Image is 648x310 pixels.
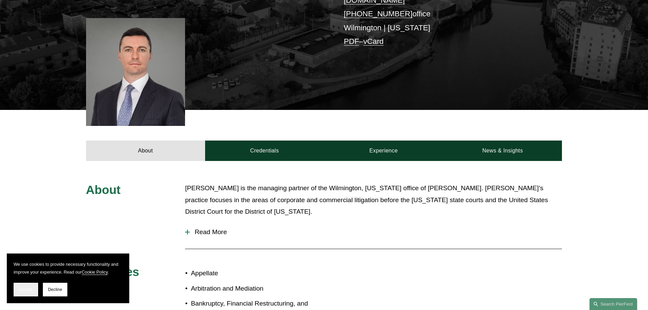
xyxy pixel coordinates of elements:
[86,141,205,161] a: About
[344,37,359,46] a: PDF
[86,183,121,196] span: About
[589,298,637,310] a: Search this site
[363,37,384,46] a: vCard
[443,141,562,161] a: News & Insights
[324,141,443,161] a: Experience
[48,287,62,292] span: Decline
[82,270,108,275] a: Cookie Policy
[191,283,324,295] p: Arbitration and Mediation
[205,141,324,161] a: Credentials
[185,182,562,218] p: [PERSON_NAME] is the managing partner of the Wilmington, [US_STATE] office of [PERSON_NAME]. [PER...
[191,267,324,279] p: Appellate
[7,254,129,303] section: Cookie banner
[19,287,32,292] span: Accept
[43,283,67,296] button: Decline
[14,283,38,296] button: Accept
[344,10,413,18] a: [PHONE_NUMBER]
[185,223,562,241] button: Read More
[14,260,122,276] p: We use cookies to provide necessary functionality and improve your experience. Read our .
[190,228,562,236] span: Read More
